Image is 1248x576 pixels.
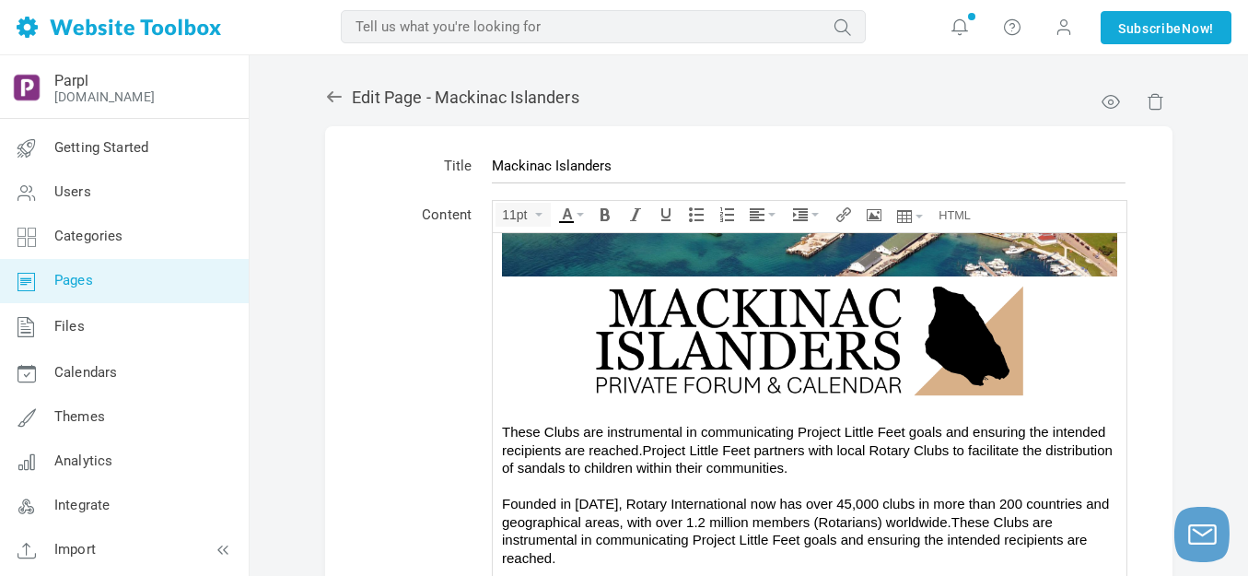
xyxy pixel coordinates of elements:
span: Now! [1182,18,1214,39]
span: Files [54,318,85,335]
span: 11pt [502,207,531,222]
div: Underline [652,203,680,227]
a: [DOMAIN_NAME] [54,89,155,104]
div: Insert/edit image [860,203,888,227]
div: Table [891,203,929,230]
div: Italic [622,203,649,227]
button: Launch chat [1174,507,1230,562]
td: Title [362,145,482,194]
h2: Edit Page - Mackinac Islanders [325,88,1172,108]
div: Source code [932,203,977,227]
div: Bullet list [682,203,710,227]
div: Font Sizes [496,203,551,227]
div: Align [743,203,784,227]
a: SubscribeNow! [1101,11,1231,44]
div: Indent [787,203,827,227]
span: Import [54,541,96,558]
span: Users [54,183,91,200]
div: Insert/edit link [830,203,857,227]
div: Bold [591,203,619,227]
a: Parpl [54,72,88,89]
span: Pages [54,272,93,288]
span: Analytics [54,453,112,469]
div: Numbered list [713,203,741,227]
span: Integrate [54,497,110,513]
div: Text color [554,203,589,227]
input: Tell us what you're looking for [341,10,866,43]
span: Categories [54,228,123,244]
img: output-onlinepngtools%20-%202025-05-26T183955.010.png [12,73,41,102]
span: Getting Started [54,139,148,156]
span: Themes [54,408,105,425]
span: Calendars [54,364,117,381]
